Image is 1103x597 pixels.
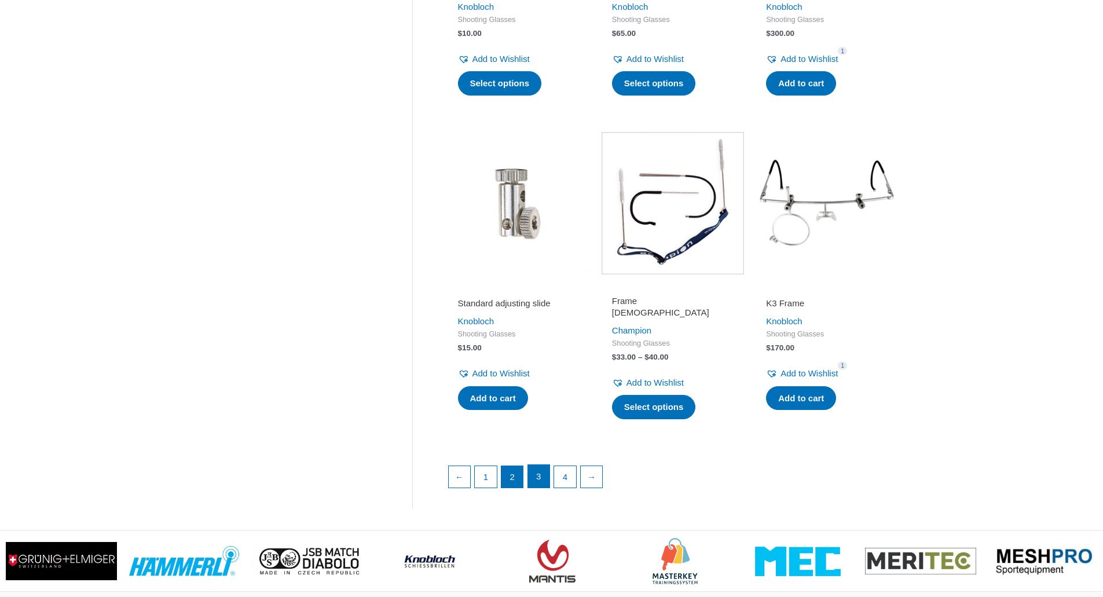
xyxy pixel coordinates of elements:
[472,368,530,378] span: Add to Wishlist
[612,325,651,335] a: Champion
[766,281,888,295] iframe: Customer reviews powered by Trustpilot
[644,353,668,361] bdi: 40.00
[528,465,550,488] a: Page 3
[458,298,580,309] h2: Standard adjusting slide
[612,353,636,361] bdi: 33.00
[766,15,888,25] span: Shooting Glasses
[612,295,734,323] a: Frame [DEMOGRAPHIC_DATA]
[838,361,847,370] span: 1
[766,329,888,339] span: Shooting Glasses
[458,29,463,38] span: $
[458,316,494,326] a: Knobloch
[612,2,648,12] a: Knobloch
[766,343,771,352] span: $
[780,368,838,378] span: Add to Wishlist
[554,466,576,488] a: Page 4
[449,466,471,488] a: ←
[612,29,636,38] bdi: 65.00
[458,329,580,339] span: Shooting Glasses
[458,51,530,67] a: Add to Wishlist
[766,71,836,96] a: Add to cart: “K5 Shooting Glasses”
[458,71,542,96] a: Select options for “Knobloch Nose Piece”
[501,466,523,488] span: Page 2
[581,466,603,488] a: →
[766,298,888,309] h2: K3 Frame
[458,298,580,313] a: Standard adjusting slide
[766,298,888,313] a: K3 Frame
[766,386,836,411] a: Add to cart: “K3 Frame”
[602,132,744,274] img: Frame Temples
[766,51,838,67] a: Add to Wishlist
[644,353,649,361] span: $
[612,375,684,391] a: Add to Wishlist
[475,466,497,488] a: Page 1
[448,464,899,495] nav: Product Pagination
[612,339,734,349] span: Shooting Glasses
[838,47,847,56] span: 1
[612,395,696,419] a: Select options for “Frame Temples”
[472,54,530,64] span: Add to Wishlist
[458,281,580,295] iframe: Customer reviews powered by Trustpilot
[756,132,898,274] img: K3 Frame
[458,29,482,38] bdi: 10.00
[612,71,696,96] a: Select options for “Knobloch Lensholder Set”
[626,54,684,64] span: Add to Wishlist
[458,386,528,411] a: Add to cart: “Standard adjusting slide”
[612,15,734,25] span: Shooting Glasses
[458,15,580,25] span: Shooting Glasses
[766,343,794,352] bdi: 170.00
[448,132,590,274] img: Standard adjusting slide
[638,353,643,361] span: –
[612,281,734,295] iframe: Customer reviews powered by Trustpilot
[612,51,684,67] a: Add to Wishlist
[612,295,734,318] h2: Frame [DEMOGRAPHIC_DATA]
[626,378,684,387] span: Add to Wishlist
[766,29,771,38] span: $
[766,29,794,38] bdi: 300.00
[458,2,494,12] a: Knobloch
[458,343,463,352] span: $
[612,29,617,38] span: $
[766,316,802,326] a: Knobloch
[780,54,838,64] span: Add to Wishlist
[766,365,838,382] a: Add to Wishlist
[612,353,617,361] span: $
[458,365,530,382] a: Add to Wishlist
[458,343,482,352] bdi: 15.00
[766,2,802,12] a: Knobloch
